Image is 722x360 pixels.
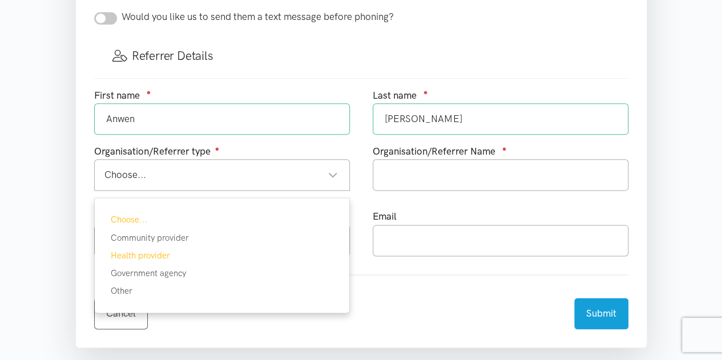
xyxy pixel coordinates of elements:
[95,284,349,298] div: Other
[112,47,610,64] h3: Referrer Details
[502,144,507,153] sup: ●
[94,144,350,159] div: Organisation/Referrer type
[104,167,338,183] div: Choose...
[122,11,394,22] span: Would you like us to send them a text message before phoning?
[215,144,220,153] sup: ●
[574,298,628,329] button: Submit
[94,88,140,103] label: First name
[423,88,428,96] sup: ●
[147,88,151,96] sup: ●
[373,209,397,224] label: Email
[373,88,417,103] label: Last name
[94,298,148,329] a: Cancel
[95,231,349,245] div: Community provider
[95,249,349,262] div: Health provider
[95,266,349,280] div: Government agency
[95,213,349,226] div: Choose...
[373,144,495,159] label: Organisation/Referrer Name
